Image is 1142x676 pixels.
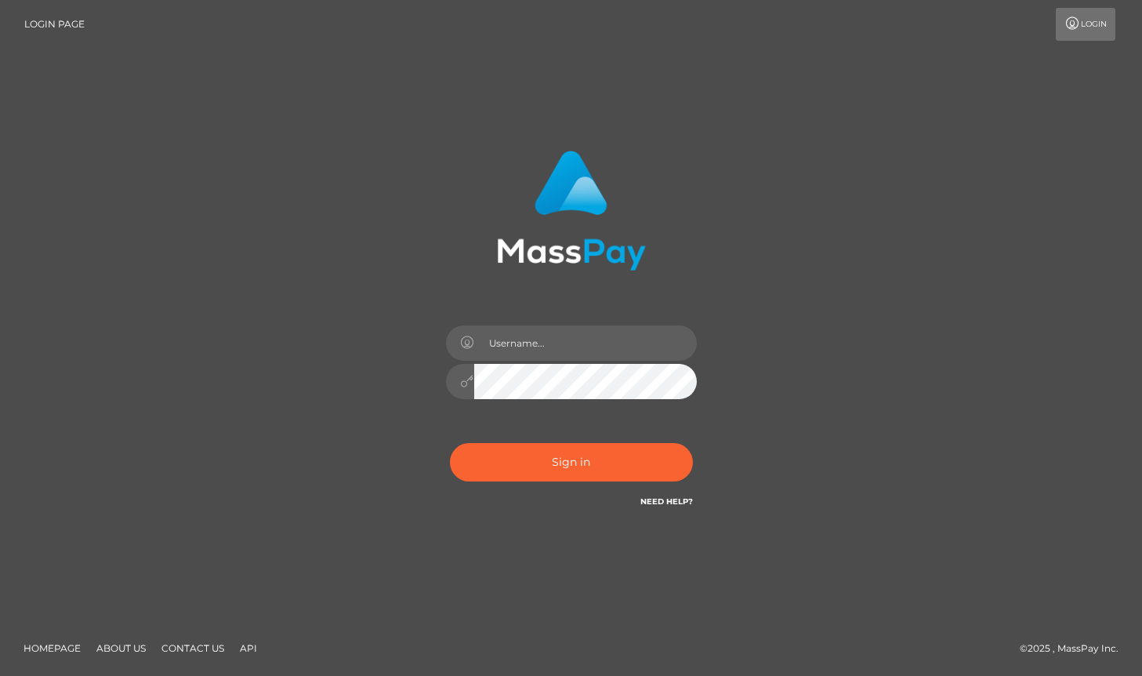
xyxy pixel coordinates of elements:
a: About Us [90,636,152,660]
button: Sign in [450,443,693,482]
input: Username... [474,325,697,361]
a: Contact Us [155,636,230,660]
a: Homepage [17,636,87,660]
div: © 2025 , MassPay Inc. [1020,640,1130,657]
a: API [234,636,263,660]
img: MassPay Login [497,151,646,271]
a: Login [1056,8,1115,41]
a: Need Help? [640,496,693,507]
a: Login Page [24,8,85,41]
